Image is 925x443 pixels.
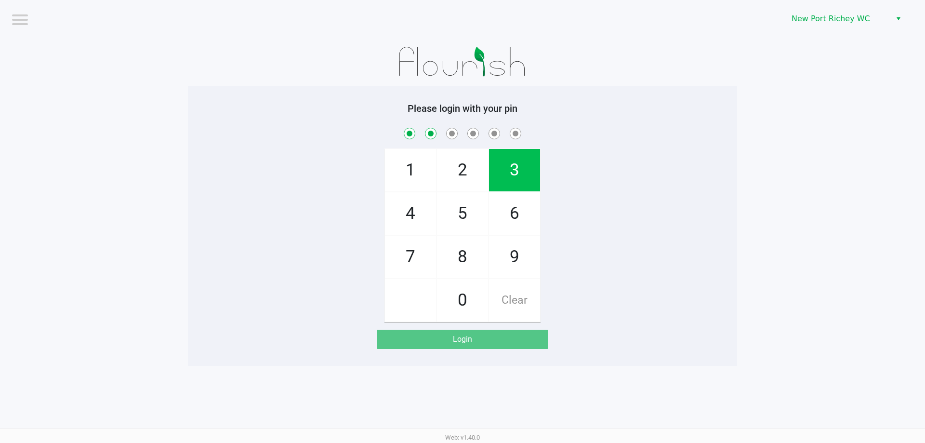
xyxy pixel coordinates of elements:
[195,103,730,114] h5: Please login with your pin
[489,149,540,191] span: 3
[437,279,488,322] span: 0
[385,192,436,235] span: 4
[489,279,540,322] span: Clear
[489,192,540,235] span: 6
[437,192,488,235] span: 5
[437,236,488,278] span: 8
[437,149,488,191] span: 2
[489,236,540,278] span: 9
[792,13,885,25] span: New Port Richey WC
[445,434,480,441] span: Web: v1.40.0
[385,149,436,191] span: 1
[891,10,905,27] button: Select
[385,236,436,278] span: 7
